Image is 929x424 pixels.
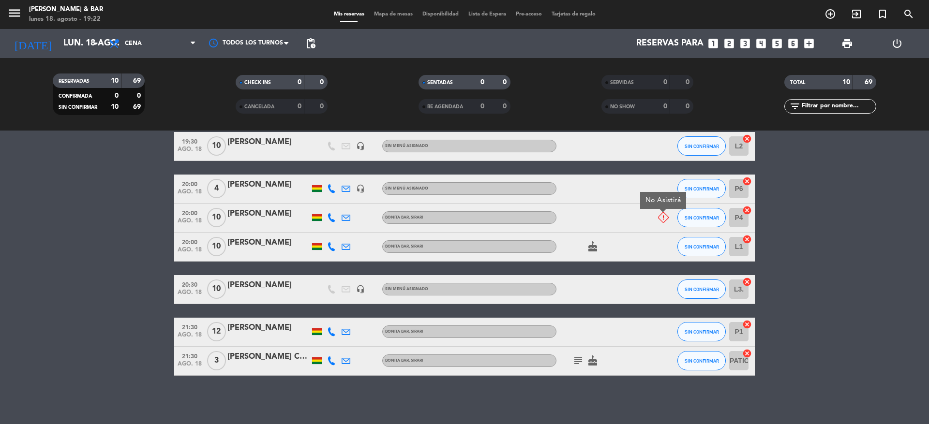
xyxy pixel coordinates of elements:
span: 20:00 [178,207,202,218]
span: ago. 18 [178,332,202,343]
i: looks_3 [739,37,751,50]
span: SIN CONFIRMAR [59,105,97,110]
strong: 0 [686,79,691,86]
span: 21:30 [178,350,202,361]
span: Reservas para [636,39,704,48]
div: [PERSON_NAME] [227,178,310,191]
div: [PERSON_NAME] Cavinas [PERSON_NAME] [227,351,310,363]
span: SIN CONFIRMAR [685,329,719,335]
span: 3 [207,351,226,370]
i: add_circle_outline [824,8,836,20]
span: BONITA BAR, SIRARI [385,330,423,334]
i: headset_mic [356,142,365,150]
button: SIN CONFIRMAR [677,179,726,198]
div: lunes 18. agosto - 19:22 [29,15,103,24]
i: add_box [803,37,815,50]
span: RE AGENDADA [427,104,463,109]
strong: 0 [137,92,143,99]
span: 19:30 [178,135,202,146]
button: SIN CONFIRMAR [677,208,726,227]
i: looks_6 [787,37,799,50]
i: cake [587,355,599,366]
span: 20:00 [178,236,202,247]
span: 12 [207,322,226,341]
strong: 10 [111,103,119,110]
strong: 0 [663,79,667,86]
i: cancel [742,176,752,186]
strong: 0 [503,103,509,110]
i: looks_one [707,37,719,50]
span: 4 [207,179,226,198]
i: menu [7,6,22,20]
i: power_settings_new [891,38,903,49]
strong: 10 [842,79,850,86]
strong: 69 [865,79,874,86]
span: ago. 18 [178,361,202,372]
div: [PERSON_NAME] [227,207,310,220]
div: [PERSON_NAME] [227,136,310,148]
span: pending_actions [305,38,316,49]
i: cancel [742,277,752,287]
button: SIN CONFIRMAR [677,136,726,156]
span: SIN CONFIRMAR [685,358,719,364]
span: Mapa de mesas [369,12,418,17]
span: 10 [207,136,226,156]
input: Filtrar por nombre... [801,101,876,112]
span: 10 [207,237,226,256]
strong: 10 [111,77,119,84]
strong: 0 [480,103,484,110]
i: cancel [742,349,752,358]
div: [PERSON_NAME] & Bar [29,5,103,15]
span: SENTADAS [427,80,453,85]
i: cancel [742,320,752,329]
span: Sin menú asignado [385,287,428,291]
strong: 0 [320,103,326,110]
span: print [841,38,853,49]
span: CONFIRMADA [59,94,92,99]
span: SIN CONFIRMAR [685,287,719,292]
span: 20:30 [178,278,202,290]
i: turned_in_not [877,8,888,20]
span: Lista de Espera [464,12,511,17]
span: Tarjetas de regalo [547,12,600,17]
span: Disponibilidad [418,12,464,17]
i: cancel [742,205,752,215]
span: Mis reservas [329,12,369,17]
span: Sin menú asignado [385,187,428,190]
div: No Asistirá [640,192,686,209]
strong: 0 [298,103,301,110]
span: BONITA BAR, SIRARI [385,216,423,219]
span: Pre-acceso [511,12,547,17]
span: SIN CONFIRMAR [685,144,719,149]
span: BONITA BAR, SIRARI [385,245,423,249]
i: cake [587,241,599,252]
strong: 69 [133,103,143,110]
span: 10 [207,279,226,299]
span: 21:30 [178,321,202,332]
div: [PERSON_NAME] [227,236,310,249]
button: SIN CONFIRMAR [677,237,726,256]
i: looks_4 [755,37,767,50]
span: SIN CONFIRMAR [685,215,719,220]
strong: 0 [115,92,119,99]
span: SERVIDAS [610,80,634,85]
strong: 0 [298,79,301,86]
span: ago. 18 [178,218,202,229]
span: BONITA BAR, SIRARI [385,359,423,363]
span: ago. 18 [178,146,202,157]
i: exit_to_app [851,8,862,20]
i: subject [572,355,584,366]
strong: 0 [686,103,691,110]
button: SIN CONFIRMAR [677,322,726,341]
i: headset_mic [356,184,365,193]
i: cancel [742,234,752,244]
i: looks_5 [771,37,783,50]
strong: 0 [663,103,667,110]
span: SIN CONFIRMAR [685,244,719,249]
strong: 0 [320,79,326,86]
i: search [903,8,914,20]
span: 20:00 [178,178,202,189]
i: cancel [742,134,752,144]
span: TOTAL [790,80,805,85]
span: ago. 18 [178,247,202,258]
